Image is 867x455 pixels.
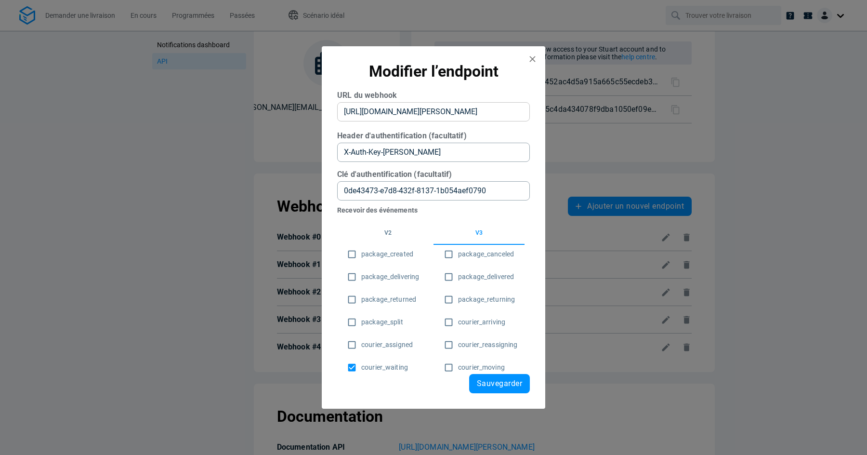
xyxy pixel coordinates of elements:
span: package_returned [361,294,416,305]
button: v3 [433,222,525,245]
span: courier_waiting [361,362,408,373]
span: courier_assigned [361,340,413,350]
button: v2 [342,222,433,245]
h6: Clé d'authentification (facultatif) [337,170,530,179]
span: courier_moving [458,362,505,373]
span: courier_reassigning [458,340,518,350]
span: Sauvegarder [477,380,522,388]
span: package_returning [458,294,515,305]
span: package_delivering [361,272,419,282]
span: courier_arriving [458,317,505,327]
span: package_canceled [458,249,514,259]
h6: Recevoir des événements [337,204,530,216]
span: package_created [361,249,413,259]
h1: Modifier l’endpoint [337,62,530,81]
button: Sauvegarder [469,374,530,393]
div: topics tabs [342,222,525,245]
h6: URL du webhook [337,91,530,100]
h6: Header d'authentification (facultatif) [337,131,530,141]
button: close [524,50,541,68]
span: package_split [361,317,403,327]
span: package_delivered [458,272,514,282]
